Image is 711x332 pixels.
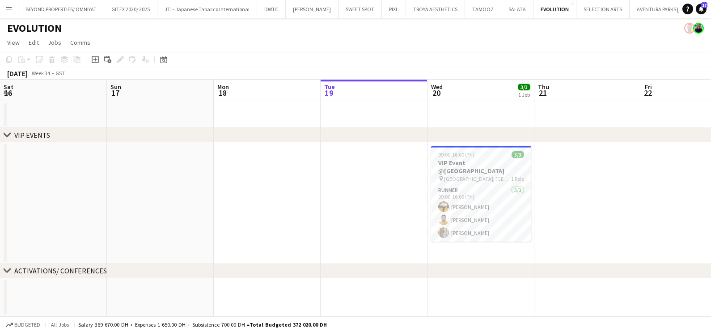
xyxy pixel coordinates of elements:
span: Thu [538,83,549,91]
span: Sat [4,83,13,91]
div: ACTIVATIONS/ CONFERENCES [14,266,107,275]
a: Jobs [44,37,65,48]
a: Comms [67,37,94,48]
a: 17 [696,4,707,14]
span: Edit [29,38,39,47]
span: Fri [645,83,652,91]
h3: VIP Event @[GEOGRAPHIC_DATA] [431,159,531,175]
div: [DATE] [7,69,28,78]
span: 20 [430,88,443,98]
button: TAMOOZ [465,0,501,18]
button: Budgeted [4,320,42,330]
button: EVOLUTION [533,0,576,18]
div: 1 Job [518,91,530,98]
span: [GEOGRAPHIC_DATA], [GEOGRAPHIC_DATA] [444,175,511,182]
button: JTI - Japanese Tabacco International [157,0,257,18]
span: 1 Role [511,175,524,182]
span: 17 [109,88,121,98]
h1: EVOLUTION [7,21,62,35]
span: Wed [431,83,443,91]
span: Tue [324,83,335,91]
a: Edit [25,37,42,48]
a: View [4,37,23,48]
span: All jobs [49,321,71,328]
span: Budgeted [14,322,40,328]
span: 3/3 [518,84,530,90]
span: Jobs [48,38,61,47]
app-user-avatar: David O Connor [684,23,695,34]
span: 3/3 [512,151,524,158]
button: DWTC [257,0,286,18]
button: [PERSON_NAME] [286,0,339,18]
button: SWEET SPOT [339,0,382,18]
span: 22 [643,88,652,98]
button: SALATA [501,0,533,18]
button: PIXL [382,0,406,18]
span: View [7,38,20,47]
button: SELECTION ARTS [576,0,630,18]
app-card-role: Runner3/309:00-16:00 (7h)[PERSON_NAME][PERSON_NAME][PERSON_NAME] [431,185,531,242]
button: BEYOND PROPERTIES/ OMNIYAT [18,0,104,18]
div: Salary 369 670.00 DH + Expenses 1 650.00 DH + Subsistence 700.00 DH = [78,321,327,328]
button: TROYA AESTHETICS [406,0,465,18]
span: Sun [110,83,121,91]
span: 18 [216,88,229,98]
div: VIP EVENTS [14,131,50,140]
button: GITEX 2020/ 2025 [104,0,157,18]
span: 09:00-16:00 (7h) [438,151,474,158]
span: Mon [217,83,229,91]
app-job-card: 09:00-16:00 (7h)3/3VIP Event @[GEOGRAPHIC_DATA] [GEOGRAPHIC_DATA], [GEOGRAPHIC_DATA]1 RoleRunner3... [431,146,531,242]
span: Total Budgeted 372 020.00 DH [250,321,327,328]
span: Comms [70,38,90,47]
div: GST [55,70,65,77]
span: 16 [2,88,13,98]
span: 17 [701,2,707,8]
span: 19 [323,88,335,98]
app-user-avatar: Anastasiia Iemelianova [693,23,704,34]
span: Week 34 [30,70,52,77]
span: 21 [537,88,549,98]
